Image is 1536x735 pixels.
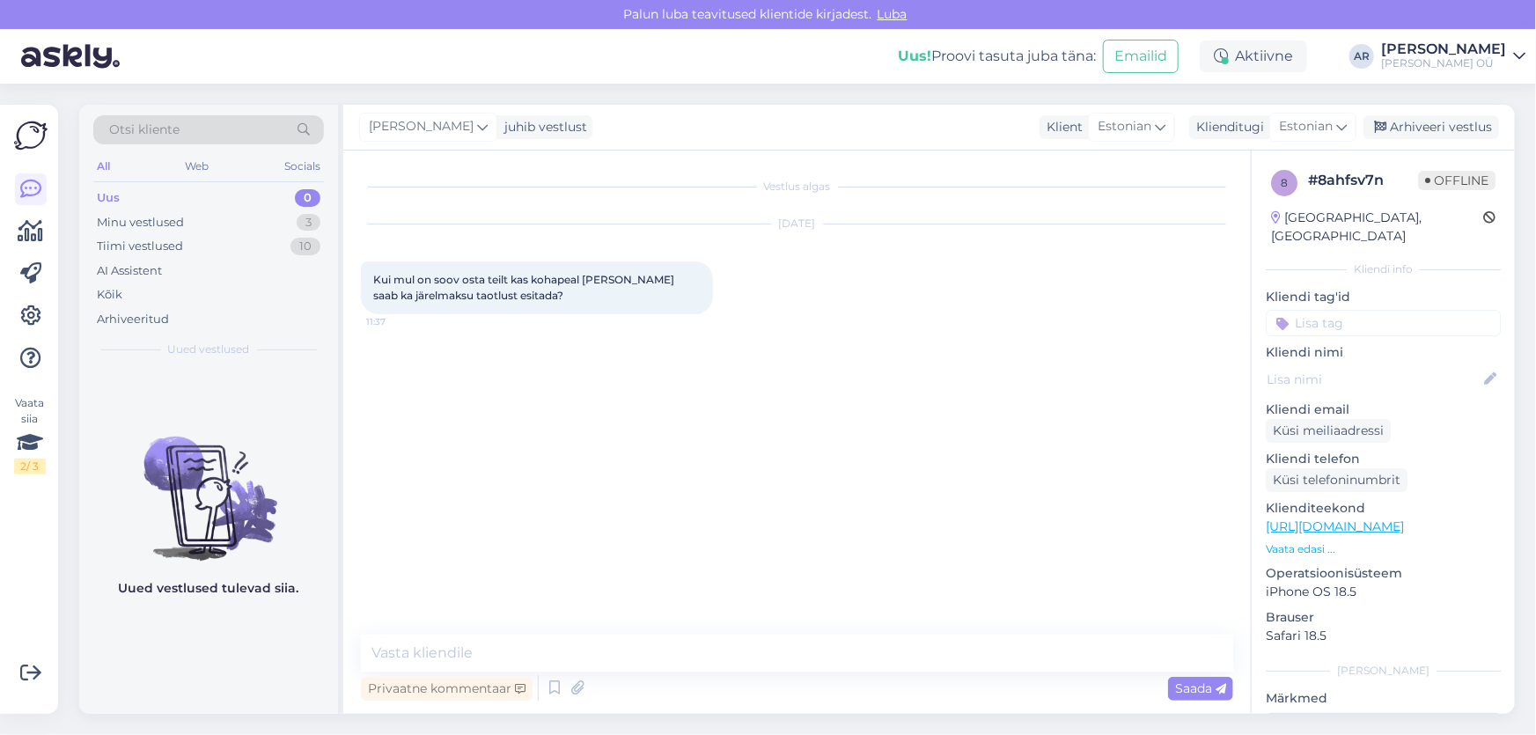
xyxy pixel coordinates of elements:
[898,48,931,64] b: Uus!
[109,121,180,139] span: Otsi kliente
[1200,40,1307,72] div: Aktiivne
[168,342,250,357] span: Uued vestlused
[14,119,48,152] img: Askly Logo
[1271,209,1483,246] div: [GEOGRAPHIC_DATA], [GEOGRAPHIC_DATA]
[1266,261,1501,277] div: Kliendi info
[497,118,587,136] div: juhib vestlust
[14,459,46,474] div: 2 / 3
[93,155,114,178] div: All
[97,286,122,304] div: Kõik
[79,405,338,563] img: No chats
[1266,401,1501,419] p: Kliendi email
[97,189,120,207] div: Uus
[1098,117,1151,136] span: Estonian
[1266,343,1501,362] p: Kliendi nimi
[290,238,320,255] div: 10
[361,179,1233,195] div: Vestlus algas
[1040,118,1083,136] div: Klient
[1266,583,1501,601] p: iPhone OS 18.5
[1103,40,1179,73] button: Emailid
[1281,176,1288,189] span: 8
[1266,564,1501,583] p: Operatsioonisüsteem
[1266,608,1501,627] p: Brauser
[1266,541,1501,557] p: Vaata edasi ...
[97,262,162,280] div: AI Assistent
[1418,171,1496,190] span: Offline
[1266,663,1501,679] div: [PERSON_NAME]
[1266,468,1407,492] div: Küsi telefoninumbrit
[182,155,213,178] div: Web
[1266,627,1501,645] p: Safari 18.5
[1308,170,1418,191] div: # 8ahfsv7n
[1349,44,1374,69] div: AR
[361,677,533,701] div: Privaatne kommentaar
[1266,310,1501,336] input: Lisa tag
[1266,499,1501,518] p: Klienditeekond
[1266,518,1404,534] a: [URL][DOMAIN_NAME]
[1267,370,1481,389] input: Lisa nimi
[1381,56,1506,70] div: [PERSON_NAME] OÜ
[1363,115,1499,139] div: Arhiveeri vestlus
[14,395,46,474] div: Vaata siia
[1175,680,1226,696] span: Saada
[295,189,320,207] div: 0
[1266,288,1501,306] p: Kliendi tag'id
[898,46,1096,67] div: Proovi tasuta juba täna:
[97,214,184,232] div: Minu vestlused
[97,311,169,328] div: Arhiveeritud
[366,315,432,328] span: 11:37
[1266,689,1501,708] p: Märkmed
[97,238,183,255] div: Tiimi vestlused
[361,216,1233,232] div: [DATE]
[1266,419,1391,443] div: Küsi meiliaadressi
[872,6,913,22] span: Luba
[297,214,320,232] div: 3
[119,579,299,598] p: Uued vestlused tulevad siia.
[1189,118,1264,136] div: Klienditugi
[1381,42,1525,70] a: [PERSON_NAME][PERSON_NAME] OÜ
[373,273,677,302] span: Kui mul on soov osta teilt kas kohapeal [PERSON_NAME] saab ka järelmaksu taotlust esitada?
[1279,117,1333,136] span: Estonian
[1266,450,1501,468] p: Kliendi telefon
[1381,42,1506,56] div: [PERSON_NAME]
[281,155,324,178] div: Socials
[369,117,474,136] span: [PERSON_NAME]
